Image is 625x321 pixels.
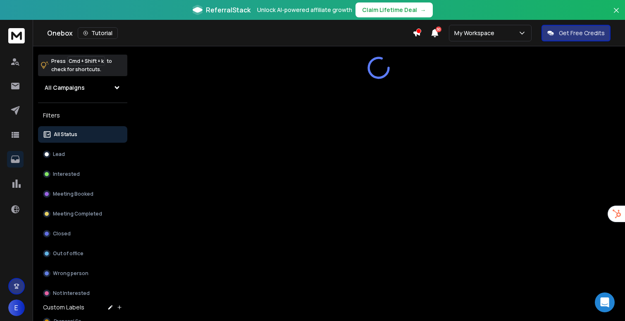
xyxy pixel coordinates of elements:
span: ReferralStack [206,5,250,15]
h3: Custom Labels [43,303,84,311]
button: Tutorial [78,27,118,39]
button: Wrong person [38,265,127,282]
p: Closed [53,230,71,237]
p: Press to check for shortcuts. [51,57,112,74]
button: Meeting Booked [38,186,127,202]
p: Meeting Booked [53,191,93,197]
button: Meeting Completed [38,206,127,222]
span: Cmd + Shift + k [67,56,105,66]
span: → [420,6,426,14]
button: Lead [38,146,127,163]
p: Not Interested [53,290,90,297]
button: All Campaigns [38,79,127,96]
p: Wrong person [53,270,88,277]
p: Get Free Credits [559,29,605,37]
p: Out of office [53,250,83,257]
button: Not Interested [38,285,127,302]
h3: Filters [38,110,127,121]
p: Meeting Completed [53,211,102,217]
button: Claim Lifetime Deal→ [355,2,433,17]
p: Interested [53,171,80,177]
button: Get Free Credits [542,25,611,41]
button: E [8,299,25,316]
span: 50 [436,26,441,32]
button: Interested [38,166,127,182]
h1: All Campaigns [45,84,85,92]
button: Close banner [611,5,622,25]
div: Onebox [47,27,413,39]
div: Open Intercom Messenger [595,292,615,312]
p: Unlock AI-powered affiliate growth [257,6,352,14]
p: Lead [53,151,65,158]
button: Closed [38,225,127,242]
p: My Workspace [454,29,498,37]
p: All Status [54,131,77,138]
button: All Status [38,126,127,143]
button: Out of office [38,245,127,262]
